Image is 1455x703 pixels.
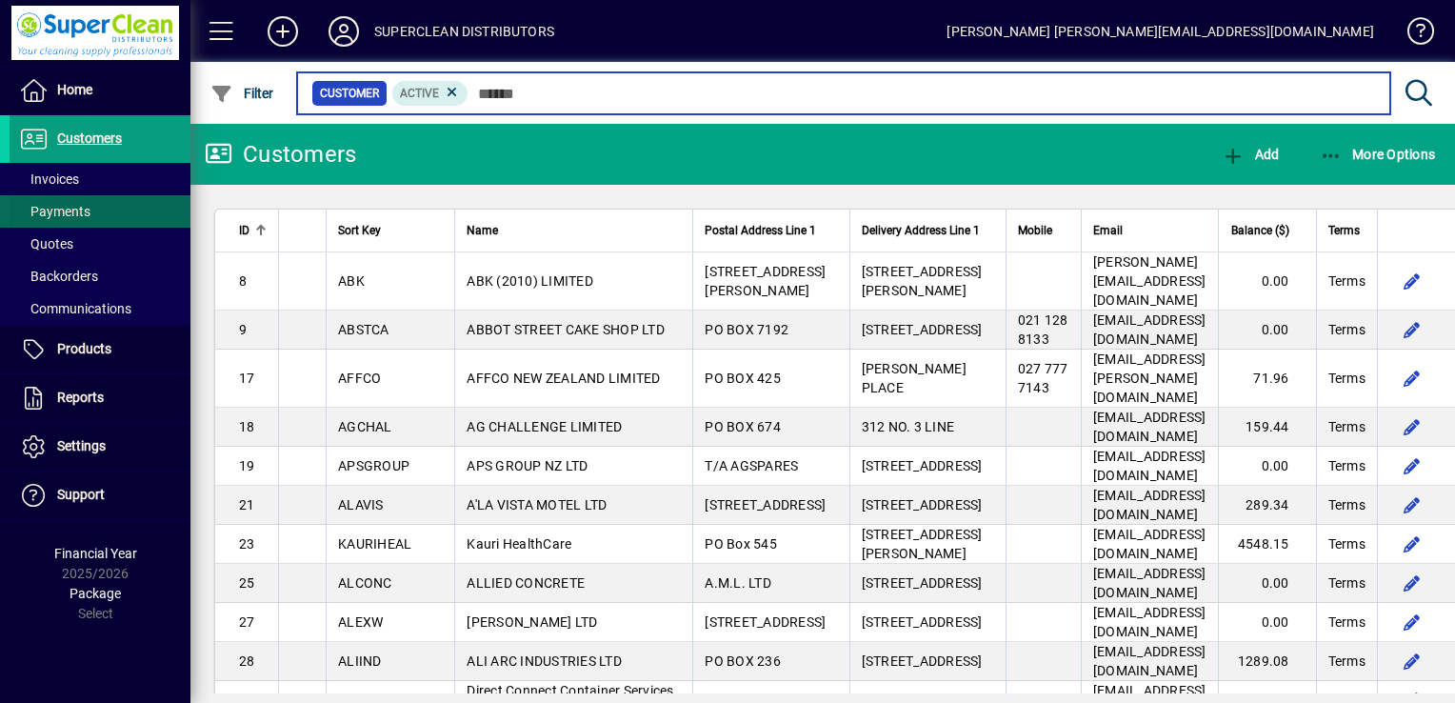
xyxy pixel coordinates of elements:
span: Delivery Address Line 1 [862,220,980,241]
span: [STREET_ADDRESS] [862,497,983,512]
span: [PERSON_NAME][EMAIL_ADDRESS][DOMAIN_NAME] [1093,254,1206,308]
span: Terms [1328,417,1365,436]
a: Products [10,326,190,373]
span: Settings [57,438,106,453]
span: Home [57,82,92,97]
span: Backorders [19,269,98,284]
span: Terms [1328,534,1365,553]
button: Add [252,14,313,49]
span: Terms [1328,320,1365,339]
span: AGCHAL [338,419,392,434]
span: [EMAIL_ADDRESS][DOMAIN_NAME] [1093,527,1206,561]
span: AG CHALLENGE LIMITED [467,419,622,434]
td: 0.00 [1218,311,1316,350]
span: [PERSON_NAME] PLACE [862,361,967,395]
span: 27 [239,614,255,630]
span: ALLIED CONCRETE [467,575,585,591]
td: 0.00 [1218,564,1316,603]
td: 4548.15 [1218,525,1316,564]
button: Edit [1397,568,1427,598]
span: Financial Year [54,546,137,561]
span: ALAVIS [338,497,384,512]
span: [EMAIL_ADDRESS][DOMAIN_NAME] [1093,410,1206,444]
span: Add [1222,147,1279,162]
span: [EMAIL_ADDRESS][DOMAIN_NAME] [1093,605,1206,639]
span: AFFCO [338,371,381,386]
span: [STREET_ADDRESS][PERSON_NAME] [862,527,983,561]
span: Active [400,87,439,100]
span: 312 NO. 3 LINE [862,419,955,434]
a: Support [10,472,190,519]
span: PO BOX 674 [705,419,781,434]
td: 71.96 [1218,350,1316,408]
td: 159.44 [1218,408,1316,447]
span: 17 [239,371,255,386]
button: Edit [1397,646,1427,676]
span: Communications [19,301,131,316]
span: A'LA VISTA MOTEL LTD [467,497,607,512]
span: Terms [1328,495,1365,514]
div: Balance ($) [1230,220,1306,241]
div: SUPERCLEAN DISTRIBUTORS [374,16,554,47]
a: Communications [10,292,190,325]
span: [STREET_ADDRESS] [862,458,983,473]
span: APS GROUP NZ LTD [467,458,588,473]
div: Name [467,220,681,241]
span: ALIIND [338,653,382,669]
a: Knowledge Base [1393,4,1431,66]
div: Customers [205,139,356,170]
span: Name [467,220,498,241]
span: ABK (2010) LIMITED [467,273,593,289]
span: Reports [57,390,104,405]
a: Backorders [10,260,190,292]
span: 9 [239,322,247,337]
span: PO BOX 425 [705,371,781,386]
span: PO Box 545 [705,536,777,552]
span: [EMAIL_ADDRESS][DOMAIN_NAME] [1093,566,1206,600]
span: [EMAIL_ADDRESS][DOMAIN_NAME] [1093,488,1206,522]
span: APSGROUP [338,458,409,473]
a: Reports [10,374,190,422]
span: [STREET_ADDRESS][PERSON_NAME] [705,264,826,298]
span: [STREET_ADDRESS] [705,497,826,512]
span: ABK [338,273,365,289]
span: Invoices [19,171,79,187]
span: 021 128 8133 [1018,312,1068,347]
span: [EMAIL_ADDRESS][PERSON_NAME][DOMAIN_NAME] [1093,351,1206,405]
span: 027 777 7143 [1018,361,1068,395]
span: PO BOX 7192 [705,322,788,337]
span: Customer [320,84,379,103]
mat-chip: Activation Status: Active [392,81,468,106]
span: ALCONC [338,575,392,591]
a: Home [10,67,190,114]
span: [STREET_ADDRESS] [862,614,983,630]
button: Add [1217,137,1284,171]
a: Settings [10,423,190,471]
span: A.M.L. LTD [705,575,771,591]
span: KAURIHEAL [338,536,411,552]
span: 25 [239,575,255,591]
span: [STREET_ADDRESS] [705,614,826,630]
span: Kauri HealthCare [467,536,571,552]
button: Edit [1397,363,1427,393]
span: More Options [1320,147,1436,162]
span: Support [57,487,105,502]
span: Terms [1328,652,1365,671]
span: 28 [239,653,255,669]
button: More Options [1315,137,1441,171]
button: Edit [1397,412,1427,442]
span: 21 [239,497,255,512]
span: Terms [1328,573,1365,593]
button: Edit [1397,490,1427,520]
td: 289.34 [1218,486,1316,525]
span: 8 [239,273,247,289]
span: Postal Address Line 1 [705,220,816,241]
span: Email [1093,220,1123,241]
button: Edit [1397,607,1427,637]
a: Quotes [10,228,190,260]
span: [EMAIL_ADDRESS][DOMAIN_NAME] [1093,312,1206,347]
button: Edit [1397,266,1427,296]
span: Sort Key [338,220,381,241]
span: Mobile [1018,220,1052,241]
div: ID [239,220,267,241]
